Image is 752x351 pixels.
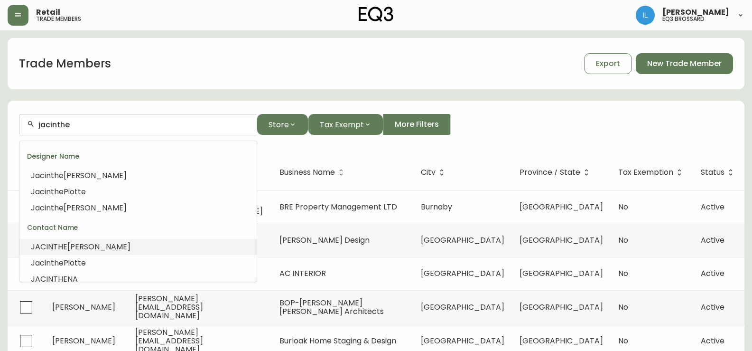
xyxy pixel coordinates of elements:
[636,53,733,74] button: New Trade Member
[701,170,724,175] span: Status
[618,268,628,279] span: No
[520,235,603,246] span: [GEOGRAPHIC_DATA]
[421,170,436,175] span: City
[395,119,439,130] span: More Filters
[383,114,451,135] button: More Filters
[279,235,370,246] span: [PERSON_NAME] Design
[421,201,452,212] span: Burnaby
[31,257,64,268] span: Jacinthe
[64,257,86,268] span: Piotte
[701,201,724,212] span: Active
[421,168,448,177] span: City
[279,335,396,346] span: Burloak Home Staging & Design
[421,268,504,279] span: [GEOGRAPHIC_DATA]
[38,120,249,129] input: Search
[636,6,655,25] img: 998f055460c6ec1d1452ac0265469103
[269,119,289,131] span: Store
[662,16,705,22] h5: eq3 brossard
[31,186,64,197] span: Jacinthe
[19,145,257,168] div: Designer Name
[421,335,504,346] span: [GEOGRAPHIC_DATA]
[64,202,127,213] span: [PERSON_NAME]
[67,241,130,252] span: [PERSON_NAME]
[618,235,628,246] span: No
[596,58,620,69] span: Export
[520,170,580,175] span: Province / State
[36,9,60,16] span: Retail
[618,168,686,177] span: Tax Exemption
[359,7,394,22] img: logo
[36,16,81,22] h5: trade members
[279,268,326,279] span: AC INTERIOR
[320,119,364,131] span: Tax Exempt
[257,114,308,135] button: Store
[64,170,127,181] span: [PERSON_NAME]
[135,293,203,321] span: [PERSON_NAME][EMAIL_ADDRESS][DOMAIN_NAME]
[647,58,722,69] span: New Trade Member
[701,335,724,346] span: Active
[421,302,504,313] span: [GEOGRAPHIC_DATA]
[618,201,628,212] span: No
[701,168,737,177] span: Status
[279,170,335,175] span: Business Name
[662,9,729,16] span: [PERSON_NAME]
[520,268,603,279] span: [GEOGRAPHIC_DATA]
[279,201,397,212] span: BRE Property Management LTD
[701,235,724,246] span: Active
[421,235,504,246] span: [GEOGRAPHIC_DATA]
[520,201,603,212] span: [GEOGRAPHIC_DATA]
[701,268,724,279] span: Active
[279,297,384,317] span: BOP-[PERSON_NAME] [PERSON_NAME] Architects
[279,168,347,177] span: Business Name
[31,274,67,285] span: JACINTHE
[67,274,78,285] span: NA
[618,335,628,346] span: No
[520,302,603,313] span: [GEOGRAPHIC_DATA]
[701,302,724,313] span: Active
[52,302,115,313] span: [PERSON_NAME]
[31,170,64,181] span: Jacinthe
[31,202,64,213] span: Jacinthe
[308,114,383,135] button: Tax Exempt
[19,216,257,239] div: Contact Name
[618,170,673,175] span: Tax Exemption
[52,335,115,346] span: [PERSON_NAME]
[520,168,593,177] span: Province / State
[64,186,86,197] span: Piotte
[584,53,632,74] button: Export
[520,335,603,346] span: [GEOGRAPHIC_DATA]
[19,56,111,72] h1: Trade Members
[31,241,67,252] span: JACINTHE
[618,302,628,313] span: No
